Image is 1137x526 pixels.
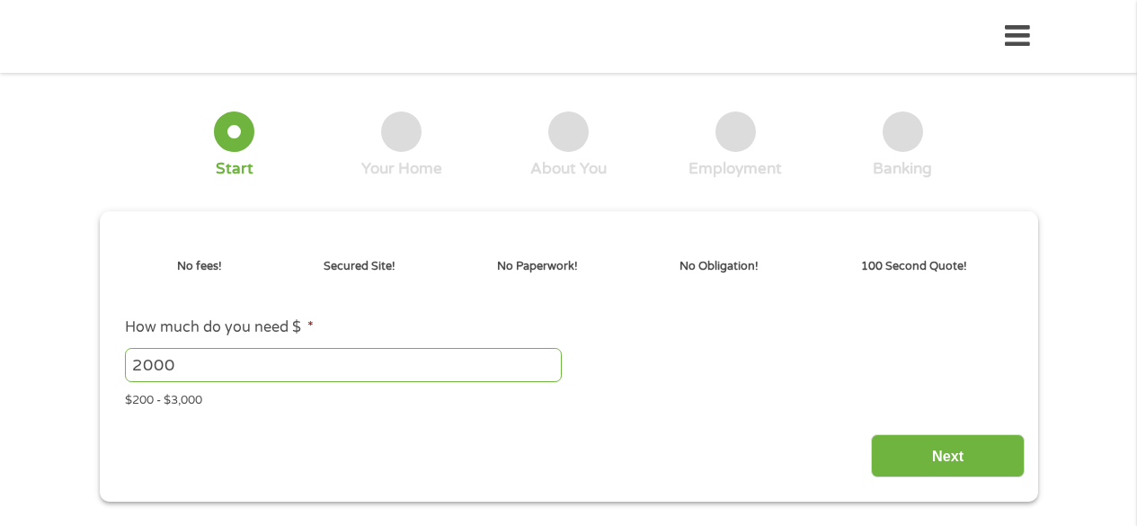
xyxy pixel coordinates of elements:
[871,434,1025,478] input: Next
[530,159,607,179] div: About You
[688,159,782,179] div: Employment
[125,386,1011,410] div: $200 - $3,000
[497,258,578,275] p: No Paperwork!
[361,159,442,179] div: Your Home
[216,159,253,179] div: Start
[177,258,222,275] p: No fees!
[324,258,395,275] p: Secured Site!
[873,159,932,179] div: Banking
[125,318,314,337] label: How much do you need $
[861,258,967,275] p: 100 Second Quote!
[680,258,759,275] p: No Obligation!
